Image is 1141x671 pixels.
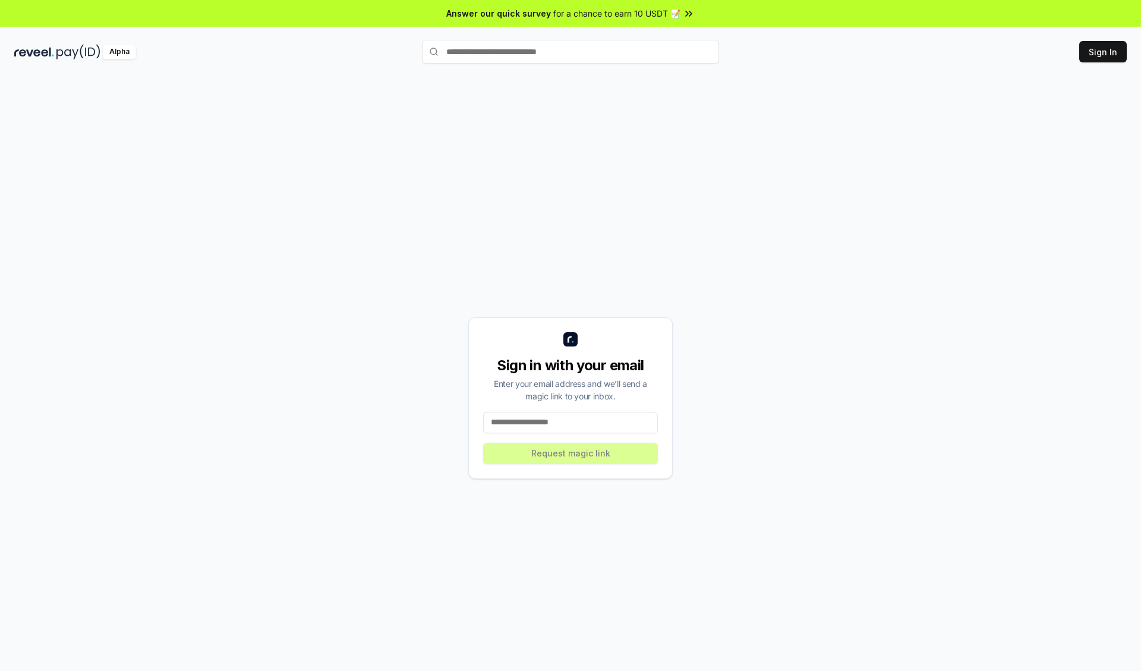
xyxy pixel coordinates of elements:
img: reveel_dark [14,45,54,59]
div: Sign in with your email [483,356,658,375]
span: for a chance to earn 10 USDT 📝 [553,7,680,20]
div: Enter your email address and we’ll send a magic link to your inbox. [483,377,658,402]
img: logo_small [563,332,578,346]
div: Alpha [103,45,136,59]
span: Answer our quick survey [446,7,551,20]
img: pay_id [56,45,100,59]
button: Sign In [1079,41,1127,62]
